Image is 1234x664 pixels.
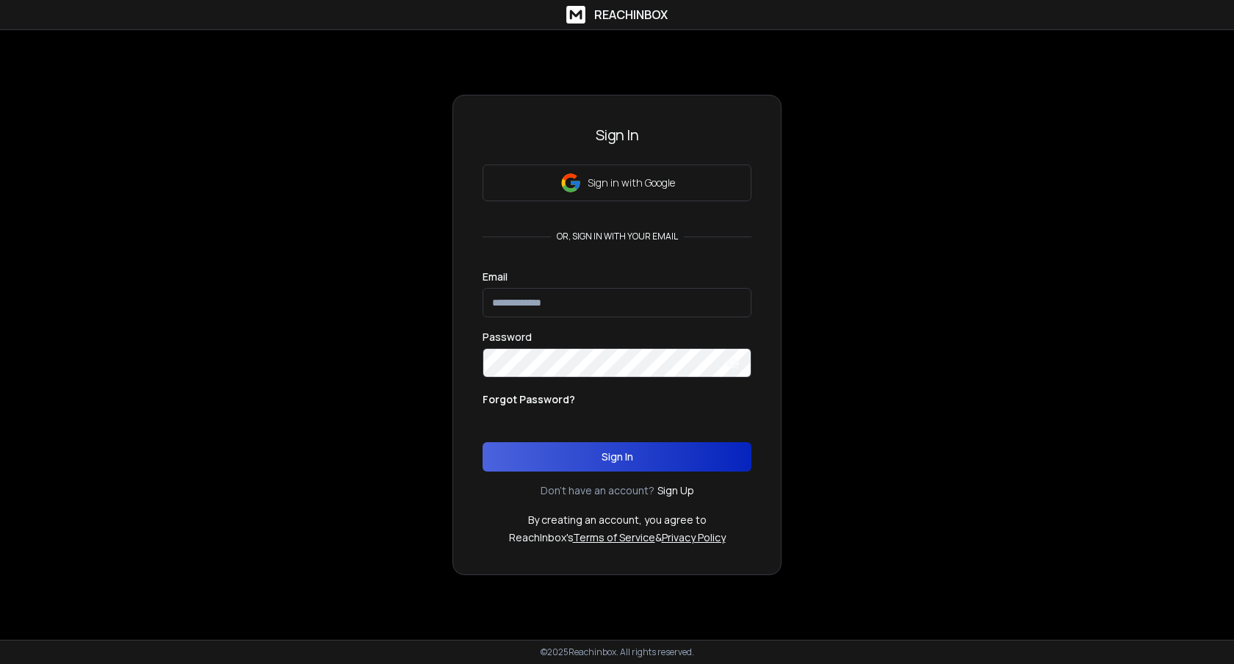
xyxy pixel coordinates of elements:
[588,176,675,190] p: Sign in with Google
[483,332,532,342] label: Password
[483,392,575,407] p: Forgot Password?
[551,231,684,242] p: or, sign in with your email
[483,272,508,282] label: Email
[528,513,707,527] p: By creating an account, you agree to
[483,125,751,145] h3: Sign In
[483,165,751,201] button: Sign in with Google
[509,530,726,545] p: ReachInbox's &
[662,530,726,544] a: Privacy Policy
[541,483,654,498] p: Don't have an account?
[573,530,655,544] a: Terms of Service
[594,6,668,24] h1: ReachInbox
[657,483,694,498] a: Sign Up
[483,442,751,472] button: Sign In
[566,6,668,24] a: ReachInbox
[541,646,694,658] p: © 2025 Reachinbox. All rights reserved.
